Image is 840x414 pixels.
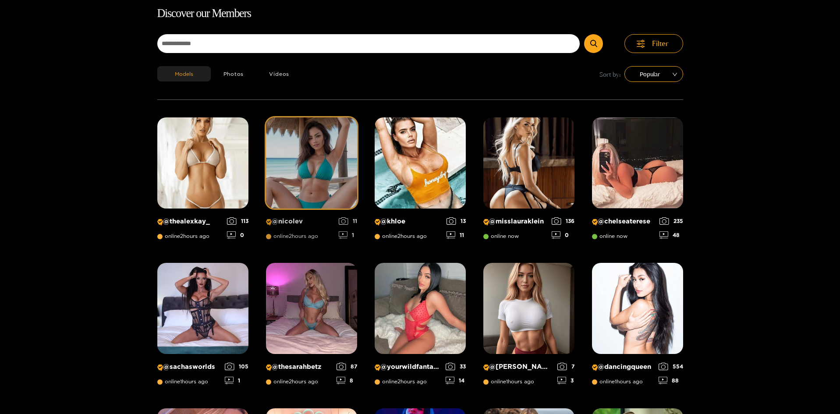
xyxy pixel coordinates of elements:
[652,39,669,49] span: Filter
[592,263,683,391] a: Creator Profile Image: dancingqueen@dancingqueenonline1hours ago55488
[256,66,302,81] button: Videos
[339,231,357,239] div: 1
[483,233,519,239] span: online now
[157,66,211,81] button: Models
[266,233,318,239] span: online 2 hours ago
[483,379,534,385] span: online 1 hours ago
[225,377,248,384] div: 1
[225,363,248,370] div: 105
[375,263,466,354] img: Creator Profile Image: yourwildfantasyy69
[227,231,248,239] div: 0
[659,217,683,225] div: 235
[157,217,223,226] p: @ thealexkay_
[266,363,332,371] p: @ thesarahbetz
[337,363,357,370] div: 87
[483,117,574,245] a: Creator Profile Image: misslauraklein@misslaurakleinonline now1360
[599,69,621,79] span: Sort by:
[483,363,553,371] p: @ [PERSON_NAME]
[375,363,441,371] p: @ yourwildfantasyy69
[483,217,547,226] p: @ misslauraklein
[375,117,466,209] img: Creator Profile Image: khloe
[557,363,574,370] div: 7
[483,263,574,391] a: Creator Profile Image: michelle@[PERSON_NAME]online1hours ago73
[375,117,466,245] a: Creator Profile Image: khloe@khloeonline2hours ago1311
[592,117,683,209] img: Creator Profile Image: chelseaterese
[339,217,357,225] div: 11
[157,233,209,239] span: online 2 hours ago
[552,231,574,239] div: 0
[659,231,683,239] div: 48
[659,363,683,370] div: 554
[375,233,427,239] span: online 2 hours ago
[592,263,683,354] img: Creator Profile Image: dancingqueen
[227,217,248,225] div: 113
[624,66,683,82] div: sort
[592,233,627,239] span: online now
[266,379,318,385] span: online 2 hours ago
[375,217,442,226] p: @ khloe
[447,231,466,239] div: 11
[211,66,257,81] button: Photos
[631,67,677,81] span: Popular
[157,117,248,245] a: Creator Profile Image: thealexkay_@thealexkay_online2hours ago1130
[375,263,466,391] a: Creator Profile Image: yourwildfantasyy69@yourwildfantasyy69online2hours ago3314
[337,377,357,384] div: 8
[157,379,208,385] span: online 1 hours ago
[557,377,574,384] div: 3
[483,263,574,354] img: Creator Profile Image: michelle
[483,117,574,209] img: Creator Profile Image: misslauraklein
[446,377,466,384] div: 14
[447,217,466,225] div: 13
[592,217,655,226] p: @ chelseaterese
[266,117,357,245] a: Creator Profile Image: nicolev@nicolevonline2hours ago111
[266,263,357,354] img: Creator Profile Image: thesarahbetz
[446,363,466,370] div: 33
[266,117,357,209] img: Creator Profile Image: nicolev
[375,379,427,385] span: online 2 hours ago
[552,217,574,225] div: 136
[592,117,683,245] a: Creator Profile Image: chelseaterese@chelseatereseonline now23548
[624,34,683,53] button: Filter
[157,4,683,23] h1: Discover our Members
[157,117,248,209] img: Creator Profile Image: thealexkay_
[592,363,654,371] p: @ dancingqueen
[584,34,603,53] button: Submit Search
[266,263,357,391] a: Creator Profile Image: thesarahbetz@thesarahbetzonline2hours ago878
[659,377,683,384] div: 88
[157,263,248,354] img: Creator Profile Image: sachasworlds
[157,363,220,371] p: @ sachasworlds
[157,263,248,391] a: Creator Profile Image: sachasworlds@sachasworldsonline1hours ago1051
[592,379,643,385] span: online 1 hours ago
[266,217,334,226] p: @ nicolev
